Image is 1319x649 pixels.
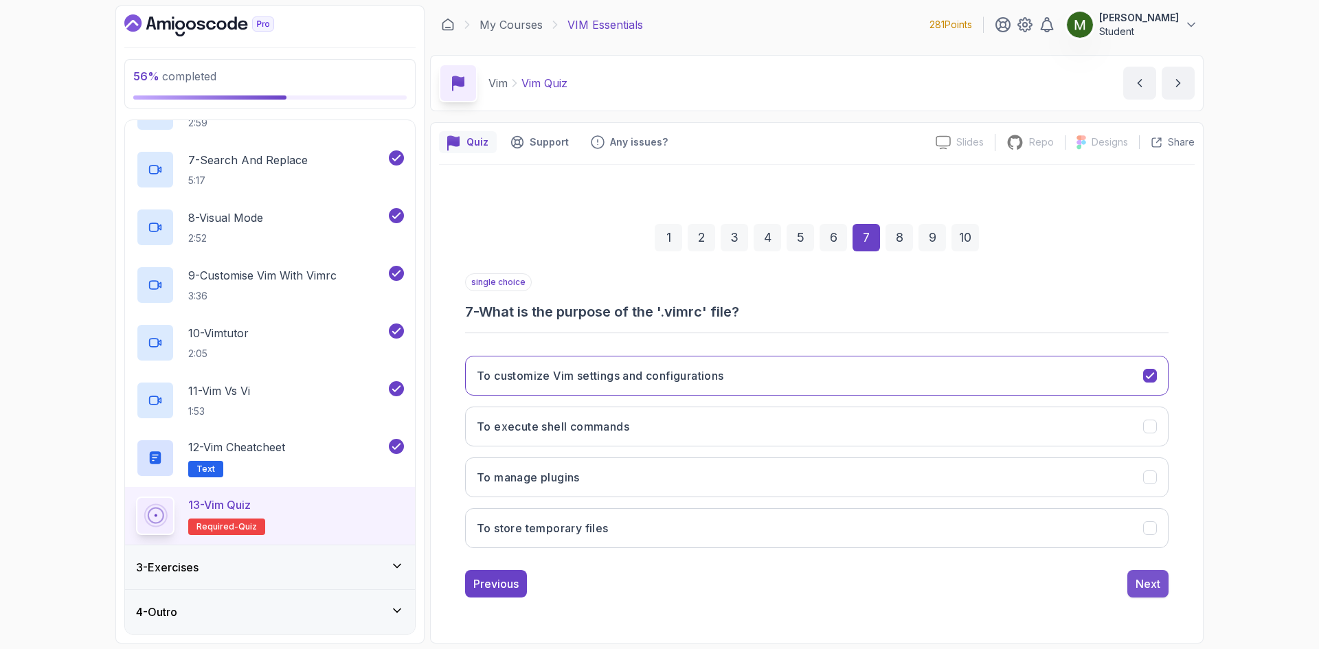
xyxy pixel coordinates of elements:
[1123,67,1156,100] button: previous content
[688,224,715,251] div: 2
[655,224,682,251] div: 1
[188,174,308,187] p: 5:17
[188,347,249,361] p: 2:05
[188,267,337,284] p: 9 - Customise Vim With Vimrc
[1127,570,1169,597] button: Next
[125,545,415,589] button: 3-Exercises
[502,131,577,153] button: Support button
[951,224,979,251] div: 10
[136,381,404,420] button: 11-Vim vs Vi1:53
[1067,12,1093,38] img: user profile image
[136,208,404,247] button: 8-Visual Mode2:52
[754,224,781,251] div: 4
[583,131,676,153] button: Feedback button
[477,469,580,486] h3: To manage plugins
[465,570,527,597] button: Previous
[136,323,404,362] button: 10-Vimtutor2:05
[238,521,257,532] span: quiz
[956,135,984,149] p: Slides
[1168,135,1195,149] p: Share
[787,224,814,251] div: 5
[188,405,250,418] p: 1:53
[125,590,415,634] button: 4-Outro
[188,116,302,130] p: 2:59
[853,224,880,251] div: 7
[188,325,249,341] p: 10 - Vimtutor
[439,131,497,153] button: quiz button
[1139,135,1195,149] button: Share
[136,266,404,304] button: 9-Customise Vim With Vimrc3:36
[530,135,569,149] p: Support
[465,407,1169,446] button: To execute shell commands
[188,497,251,513] p: 13 - Vim Quiz
[1099,25,1179,38] p: Student
[136,150,404,189] button: 7-Search And Replace5:17
[188,289,337,303] p: 3:36
[124,14,306,36] a: Dashboard
[136,497,404,535] button: 13-Vim QuizRequired-quiz
[465,508,1169,548] button: To store temporary files
[136,559,199,576] h3: 3 - Exercises
[465,273,532,291] p: single choice
[1029,135,1054,149] p: Repo
[567,16,643,33] p: VIM Essentials
[477,520,609,536] h3: To store temporary files
[188,383,250,399] p: 11 - Vim vs Vi
[521,75,567,91] p: Vim Quiz
[488,75,508,91] p: Vim
[465,457,1169,497] button: To manage plugins
[477,367,724,384] h3: To customize Vim settings and configurations
[610,135,668,149] p: Any issues?
[1092,135,1128,149] p: Designs
[721,224,748,251] div: 3
[465,356,1169,396] button: To customize Vim settings and configurations
[1162,67,1195,100] button: next content
[466,135,488,149] p: Quiz
[477,418,629,435] h3: To execute shell commands
[820,224,847,251] div: 6
[188,439,285,455] p: 12 - Vim Cheatcheet
[188,209,263,226] p: 8 - Visual Mode
[465,302,1169,321] h3: 7 - What is the purpose of the '.vimrc' file?
[929,18,972,32] p: 281 Points
[136,439,404,477] button: 12-Vim CheatcheetText
[133,69,159,83] span: 56 %
[136,604,177,620] h3: 4 - Outro
[196,464,215,475] span: Text
[918,224,946,251] div: 9
[1099,11,1179,25] p: [PERSON_NAME]
[1066,11,1198,38] button: user profile image[PERSON_NAME]Student
[188,152,308,168] p: 7 - Search And Replace
[441,18,455,32] a: Dashboard
[196,521,238,532] span: Required-
[188,231,263,245] p: 2:52
[480,16,543,33] a: My Courses
[473,576,519,592] div: Previous
[886,224,913,251] div: 8
[1136,576,1160,592] div: Next
[133,69,216,83] span: completed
